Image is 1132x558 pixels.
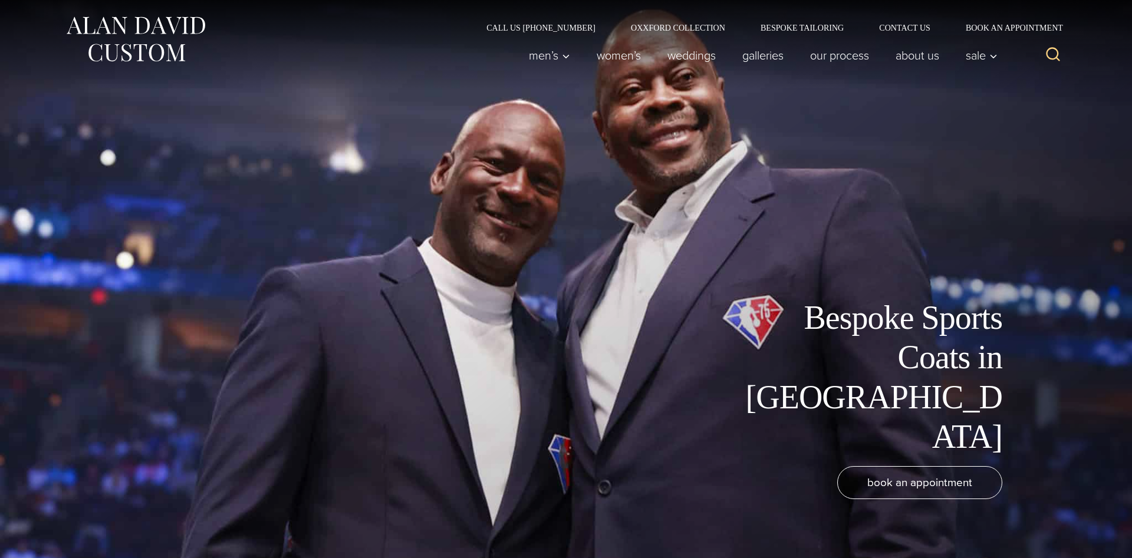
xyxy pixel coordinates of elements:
nav: Primary Navigation [516,44,1004,67]
a: Oxxford Collection [613,24,743,32]
a: Galleries [729,44,797,67]
span: book an appointment [867,474,972,491]
a: About Us [883,44,953,67]
a: book an appointment [837,466,1002,499]
a: Contact Us [861,24,948,32]
img: Alan David Custom [65,13,206,65]
a: Call Us [PHONE_NUMBER] [469,24,613,32]
a: Bespoke Tailoring [743,24,861,32]
button: View Search Form [1039,41,1067,70]
a: Our Process [797,44,883,67]
span: Men’s [529,49,570,61]
span: Sale [966,49,998,61]
a: Book an Appointment [948,24,1067,32]
a: Women’s [584,44,654,67]
nav: Secondary Navigation [469,24,1067,32]
a: weddings [654,44,729,67]
h1: Bespoke Sports Coats in [GEOGRAPHIC_DATA] [737,298,1002,457]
